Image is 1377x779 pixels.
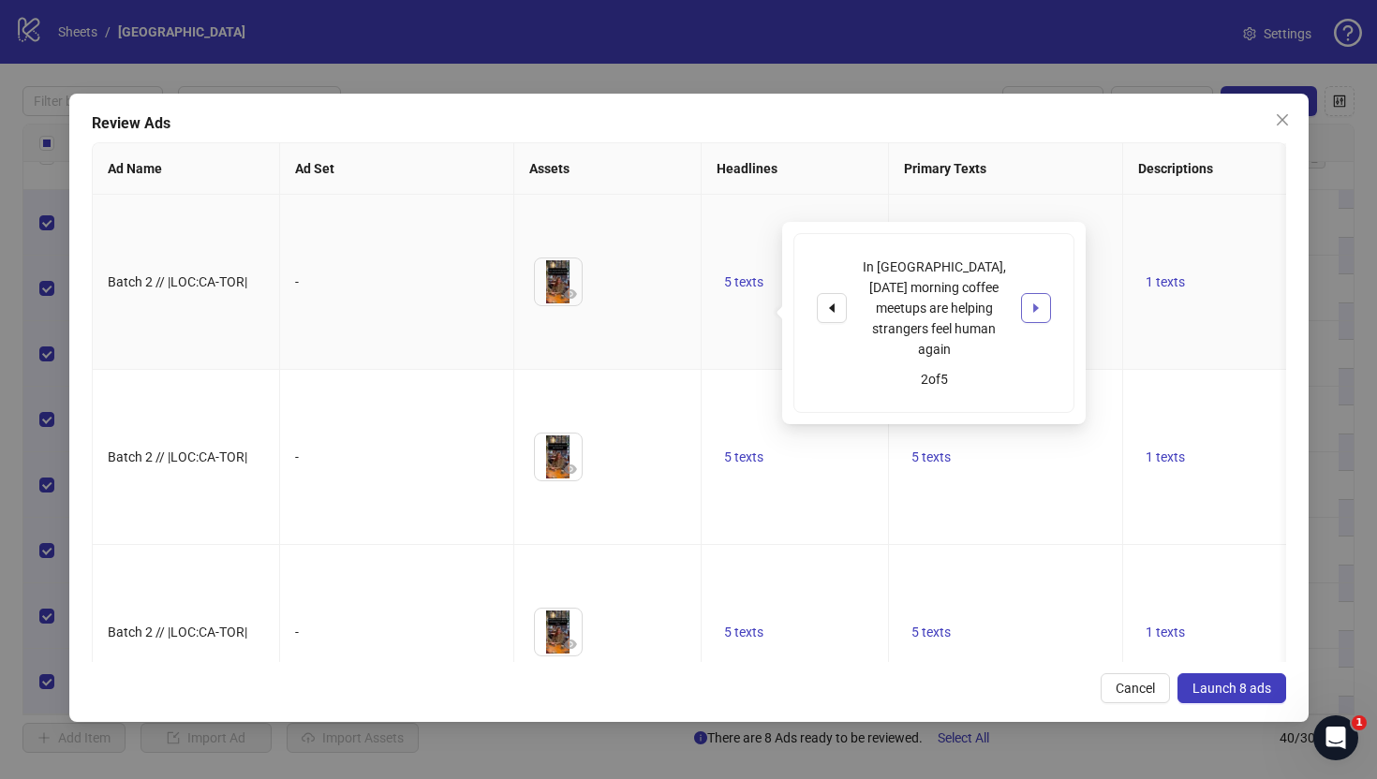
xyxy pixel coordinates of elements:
iframe: Intercom live chat [1313,715,1358,760]
button: 1 texts [1138,621,1192,643]
th: Assets [514,143,702,195]
span: Cancel [1116,681,1155,696]
span: 5 texts [911,449,951,464]
span: eye [564,638,577,651]
button: Launch 8 ads [1177,673,1286,703]
div: 2 of 5 [817,369,1051,389]
button: Close [1267,105,1297,135]
span: eye [564,463,577,476]
span: 5 texts [724,625,763,639]
span: close [1275,112,1290,127]
button: Cancel [1101,673,1170,703]
button: Preview [559,283,582,305]
button: 5 texts [717,446,771,468]
th: Ad Set [280,143,514,195]
button: 1 texts [1138,271,1192,293]
button: 1 texts [1138,446,1192,468]
th: Primary Texts [889,143,1123,195]
span: Batch 2 // |LOC:CA-TOR| [108,449,247,464]
div: - [295,272,498,292]
button: Preview [559,633,582,655]
span: 1 texts [1146,449,1185,464]
span: 5 texts [911,625,951,639]
th: Ad Name [93,143,280,195]
span: 1 texts [1146,274,1185,289]
span: Batch 2 // |LOC:CA-TOR| [108,625,247,639]
div: - [295,622,498,642]
span: 1 texts [1146,625,1185,639]
span: 5 texts [724,274,763,289]
button: Preview [559,458,582,480]
div: Review Ads [92,112,1286,135]
span: Batch 2 // |LOC:CA-TOR| [108,274,247,289]
span: Launch 8 ads [1192,681,1271,696]
div: In [GEOGRAPHIC_DATA], [DATE] morning coffee meetups are helping strangers feel human again [856,257,1012,360]
button: 5 texts [717,271,771,293]
span: 1 [1352,715,1367,730]
img: Asset 1 [535,434,582,480]
img: Asset 1 [535,258,582,305]
img: Asset 1 [535,609,582,655]
div: - [295,447,498,467]
button: 5 texts [904,621,958,643]
button: 5 texts [717,621,771,643]
button: 5 texts [904,446,958,468]
th: Headlines [702,143,889,195]
span: eye [564,287,577,301]
span: caret-right [1029,301,1043,315]
span: caret-left [825,301,838,315]
span: 5 texts [724,449,763,464]
th: Descriptions [1123,143,1357,195]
